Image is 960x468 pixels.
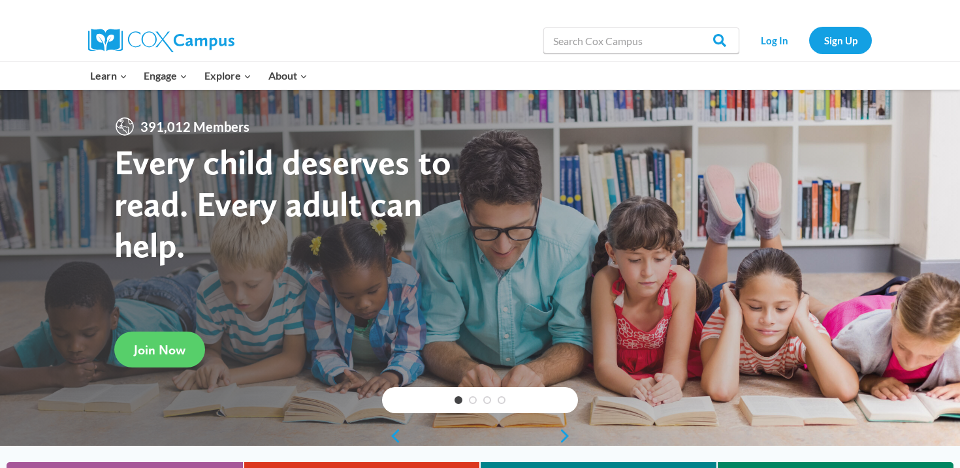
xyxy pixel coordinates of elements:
a: 1 [455,396,462,404]
a: 2 [469,396,477,404]
img: Cox Campus [88,29,234,52]
a: Sign Up [809,27,872,54]
span: Explore [204,67,251,84]
nav: Secondary Navigation [746,27,872,54]
span: Learn [90,67,127,84]
a: next [558,428,578,444]
a: previous [382,428,402,444]
a: Log In [746,27,803,54]
a: 4 [498,396,505,404]
input: Search Cox Campus [543,27,739,54]
span: Join Now [134,342,185,358]
div: content slider buttons [382,423,578,449]
nav: Primary Navigation [82,62,315,89]
span: 391,012 Members [135,116,255,137]
a: 3 [483,396,491,404]
span: About [268,67,308,84]
strong: Every child deserves to read. Every adult can help. [114,141,451,266]
a: Join Now [114,332,205,367]
span: Engage [144,67,187,84]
